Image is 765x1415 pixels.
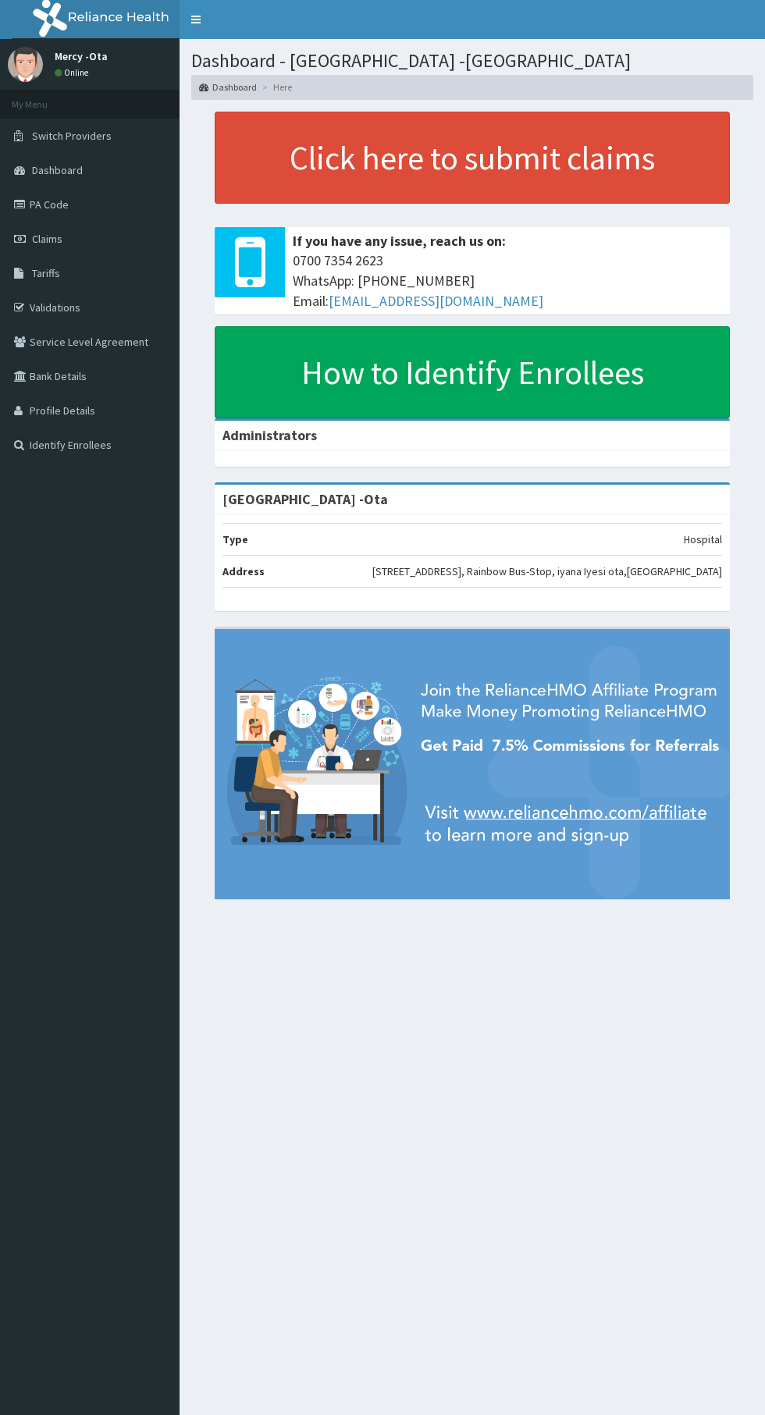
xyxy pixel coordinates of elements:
[293,251,722,311] span: 0700 7354 2623 WhatsApp: [PHONE_NUMBER] Email:
[191,51,753,71] h1: Dashboard - [GEOGRAPHIC_DATA] -[GEOGRAPHIC_DATA]
[215,112,730,204] a: Click here to submit claims
[222,532,248,546] b: Type
[32,266,60,280] span: Tariffs
[32,129,112,143] span: Switch Providers
[222,564,265,578] b: Address
[32,232,62,246] span: Claims
[8,47,43,82] img: User Image
[55,67,92,78] a: Online
[372,564,722,579] p: [STREET_ADDRESS], Rainbow Bus-Stop, iyana Iyesi ota,[GEOGRAPHIC_DATA]
[32,163,83,177] span: Dashboard
[329,292,543,310] a: [EMAIL_ADDRESS][DOMAIN_NAME]
[199,80,257,94] a: Dashboard
[215,326,730,418] a: How to Identify Enrollees
[293,232,506,250] b: If you have any issue, reach us on:
[215,629,730,898] img: provider-team-banner.png
[684,532,722,547] p: Hospital
[222,490,388,508] strong: [GEOGRAPHIC_DATA] -Ota
[55,51,108,62] p: Mercy -Ota
[258,80,292,94] li: Here
[222,426,317,444] b: Administrators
